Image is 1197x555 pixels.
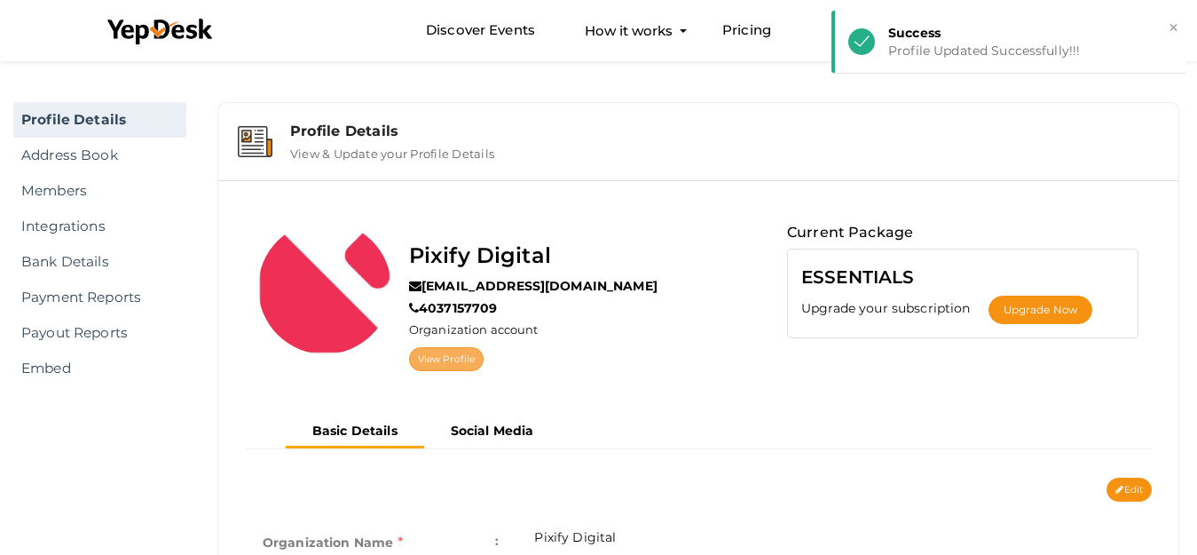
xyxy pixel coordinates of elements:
a: View Profile [409,347,484,371]
a: Discover Events [426,14,535,47]
button: Upgrade Now [988,296,1092,324]
div: Profile Updated Successfully!!! [888,42,1173,59]
a: Embed [13,351,186,386]
a: Profile Details [13,102,186,138]
label: Current Package [787,221,913,244]
a: Payout Reports [13,315,186,351]
div: Profile Details [290,123,1159,139]
a: Payment Reports [13,280,186,315]
label: ESSENTIALS [801,263,914,291]
a: Pricing [722,14,771,47]
a: Bank Details [13,244,186,280]
b: Basic Details [312,423,398,439]
button: Basic Details [286,416,424,448]
button: Social Media [424,416,561,446]
label: Upgrade your subscription [801,299,988,317]
a: Profile Details View & Update your Profile Details [227,147,1169,164]
label: View & Update your Profile Details [290,139,494,161]
label: Organization account [409,321,539,338]
button: Edit [1106,478,1152,502]
button: × [1168,18,1179,38]
button: How it works [579,14,678,47]
span: : [495,528,499,553]
div: Success [888,24,1173,42]
img: 2EEAYCYH_normal.jpeg [258,221,391,354]
label: Pixify Digital [409,239,551,273]
a: Address Book [13,138,186,173]
b: Social Media [451,423,534,439]
a: Integrations [13,209,186,244]
img: event-details.svg [238,126,272,157]
label: 4037157709 [409,299,498,317]
label: [EMAIL_ADDRESS][DOMAIN_NAME] [409,277,658,295]
a: Members [13,173,186,209]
